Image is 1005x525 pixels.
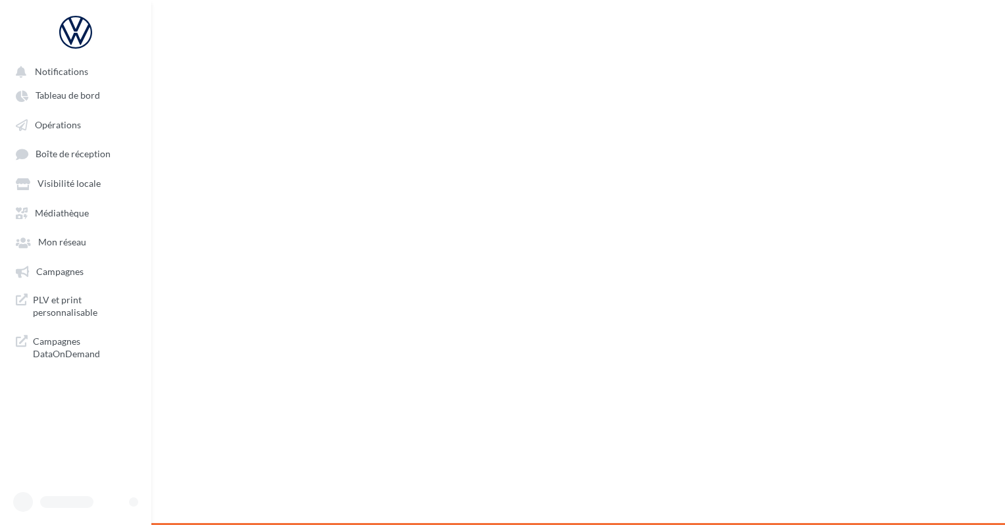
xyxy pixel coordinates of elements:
a: Tableau de bord [8,83,143,107]
span: Médiathèque [35,207,89,218]
a: Visibilité locale [8,171,143,195]
a: Boîte de réception [8,141,143,166]
span: Notifications [35,66,88,77]
span: PLV et print personnalisable [33,293,136,319]
span: Campagnes DataOnDemand [33,335,136,361]
span: Tableau de bord [36,90,100,101]
a: PLV et print personnalisable [8,288,143,324]
span: Boîte de réception [36,149,111,160]
span: Visibilité locale [38,178,101,189]
a: Campagnes [8,259,143,283]
a: Opérations [8,113,143,136]
span: Campagnes [36,266,84,277]
span: Mon réseau [38,237,86,248]
a: Campagnes DataOnDemand [8,330,143,366]
a: Médiathèque [8,201,143,224]
span: Opérations [35,119,81,130]
a: Mon réseau [8,230,143,253]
